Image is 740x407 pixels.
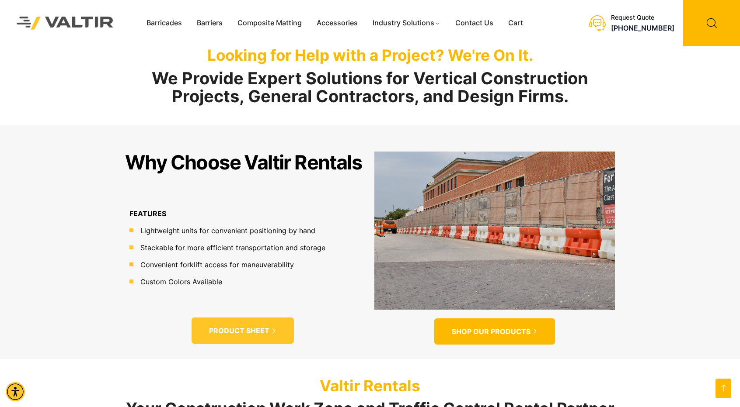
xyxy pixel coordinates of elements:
div: Accessibility Menu [6,382,25,401]
a: Barriers [189,17,230,30]
a: SHOP OUR PRODUCTS [434,318,555,345]
a: Open this option [716,379,731,398]
h2: Why Choose Valtir Rentals [125,152,362,173]
a: Accessories [309,17,365,30]
span: Lightweight units for convenient positioning by hand [138,225,315,236]
a: call (888) 496-3625 [611,24,674,32]
span: SHOP OUR PRODUCTS [452,327,531,336]
span: Custom Colors Available [138,276,222,287]
a: Barricades [139,17,189,30]
div: Request Quote [611,14,674,21]
a: Industry Solutions [365,17,448,30]
h2: We Provide Expert Solutions for Vertical Construction Projects, General Contractors, and Design F... [121,69,619,106]
p: Looking for Help with a Project? We're On It. [121,46,619,64]
span: Convenient forklift access for maneuverability [138,259,294,270]
span: PRODUCT SHEET [209,326,269,335]
img: SHOP OUR PRODUCTS [374,152,615,309]
p: Valtir Rentals [121,376,619,395]
a: Contact Us [448,17,501,30]
a: PRODUCT SHEET [192,317,294,344]
a: Composite Matting [230,17,309,30]
span: Stackable for more efficient transportation and storage [138,242,325,253]
img: Valtir Rentals [7,7,124,40]
a: Cart [501,17,531,30]
b: FEATURES [129,209,166,218]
